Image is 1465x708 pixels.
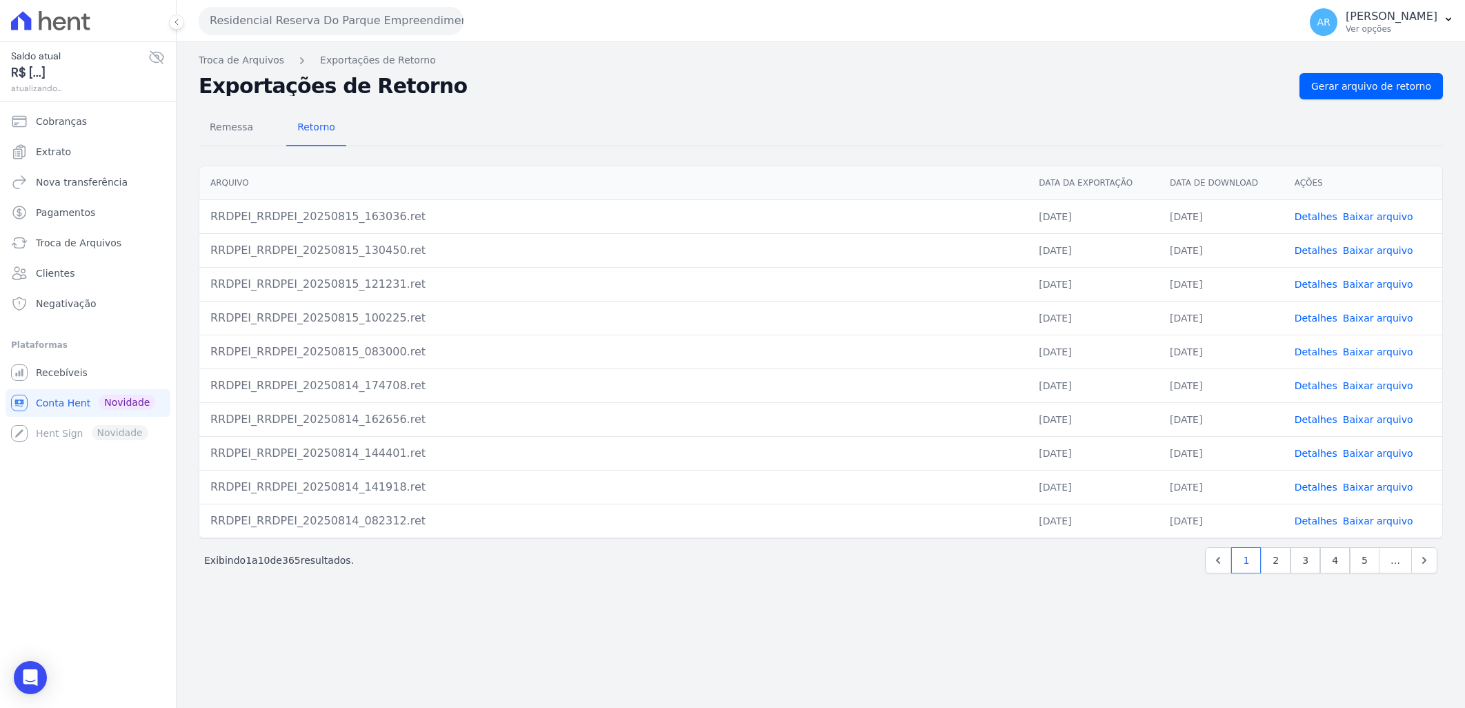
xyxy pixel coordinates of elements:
[199,7,464,35] button: Residencial Reserva Do Parque Empreendimento Imobiliario LTDA
[210,411,1017,428] div: RRDPEI_RRDPEI_20250814_162656.ret
[1343,245,1413,256] a: Baixar arquivo
[210,445,1017,462] div: RRDPEI_RRDPEI_20250814_144401.ret
[210,344,1017,360] div: RRDPEI_RRDPEI_20250815_083000.ret
[1159,368,1284,402] td: [DATE]
[99,395,155,410] span: Novidade
[286,110,346,146] a: Retorno
[1411,547,1437,573] a: Next
[1159,166,1284,200] th: Data de Download
[1159,199,1284,233] td: [DATE]
[201,113,261,141] span: Remessa
[1343,279,1413,290] a: Baixar arquivo
[204,553,354,567] p: Exibindo a de resultados.
[210,310,1017,326] div: RRDPEI_RRDPEI_20250815_100225.ret
[6,359,170,386] a: Recebíveis
[1159,301,1284,335] td: [DATE]
[1295,414,1337,425] a: Detalhes
[289,113,343,141] span: Retorno
[1320,547,1350,573] a: 4
[6,199,170,226] a: Pagamentos
[1295,245,1337,256] a: Detalhes
[199,110,264,146] a: Remessa
[1295,313,1337,324] a: Detalhes
[1028,267,1159,301] td: [DATE]
[1028,402,1159,436] td: [DATE]
[1295,448,1337,459] a: Detalhes
[282,555,301,566] span: 365
[6,229,170,257] a: Troca de Arquivos
[36,236,121,250] span: Troca de Arquivos
[11,337,165,353] div: Plataformas
[1295,482,1337,493] a: Detalhes
[1350,547,1379,573] a: 5
[1028,335,1159,368] td: [DATE]
[1346,10,1437,23] p: [PERSON_NAME]
[6,290,170,317] a: Negativação
[1379,547,1412,573] span: …
[1159,402,1284,436] td: [DATE]
[6,389,170,417] a: Conta Hent Novidade
[1159,267,1284,301] td: [DATE]
[36,115,87,128] span: Cobranças
[210,377,1017,394] div: RRDPEI_RRDPEI_20250814_174708.ret
[1295,279,1337,290] a: Detalhes
[1346,23,1437,35] p: Ver opções
[36,145,71,159] span: Extrato
[6,168,170,196] a: Nova transferência
[210,479,1017,495] div: RRDPEI_RRDPEI_20250814_141918.ret
[1343,346,1413,357] a: Baixar arquivo
[1159,233,1284,267] td: [DATE]
[1028,368,1159,402] td: [DATE]
[1028,301,1159,335] td: [DATE]
[36,366,88,380] span: Recebíveis
[320,53,436,68] a: Exportações de Retorno
[246,555,252,566] span: 1
[6,259,170,287] a: Clientes
[1343,414,1413,425] a: Baixar arquivo
[210,276,1017,293] div: RRDPEI_RRDPEI_20250815_121231.ret
[1295,380,1337,391] a: Detalhes
[14,661,47,694] div: Open Intercom Messenger
[199,166,1028,200] th: Arquivo
[210,208,1017,225] div: RRDPEI_RRDPEI_20250815_163036.ret
[11,63,148,82] span: R$ [...]
[1295,346,1337,357] a: Detalhes
[210,242,1017,259] div: RRDPEI_RRDPEI_20250815_130450.ret
[1343,313,1413,324] a: Baixar arquivo
[1205,547,1231,573] a: Previous
[199,77,1288,96] h2: Exportações de Retorno
[1261,547,1290,573] a: 2
[1290,547,1320,573] a: 3
[1299,73,1443,99] a: Gerar arquivo de retorno
[1028,436,1159,470] td: [DATE]
[36,175,128,189] span: Nova transferência
[1311,79,1431,93] span: Gerar arquivo de retorno
[1159,504,1284,538] td: [DATE]
[1295,211,1337,222] a: Detalhes
[6,138,170,166] a: Extrato
[1343,448,1413,459] a: Baixar arquivo
[1028,199,1159,233] td: [DATE]
[36,396,90,410] span: Conta Hent
[36,206,95,219] span: Pagamentos
[1028,504,1159,538] td: [DATE]
[1284,166,1442,200] th: Ações
[1028,470,1159,504] td: [DATE]
[1159,470,1284,504] td: [DATE]
[1231,547,1261,573] a: 1
[1343,380,1413,391] a: Baixar arquivo
[1028,233,1159,267] td: [DATE]
[6,108,170,135] a: Cobranças
[11,49,148,63] span: Saldo atual
[1343,482,1413,493] a: Baixar arquivo
[258,555,270,566] span: 10
[210,513,1017,529] div: RRDPEI_RRDPEI_20250814_082312.ret
[1317,17,1330,27] span: AR
[199,53,1443,68] nav: Breadcrumb
[1343,211,1413,222] a: Baixar arquivo
[1343,515,1413,527] a: Baixar arquivo
[1028,166,1159,200] th: Data da Exportação
[36,297,97,311] span: Negativação
[1159,335,1284,368] td: [DATE]
[36,266,74,280] span: Clientes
